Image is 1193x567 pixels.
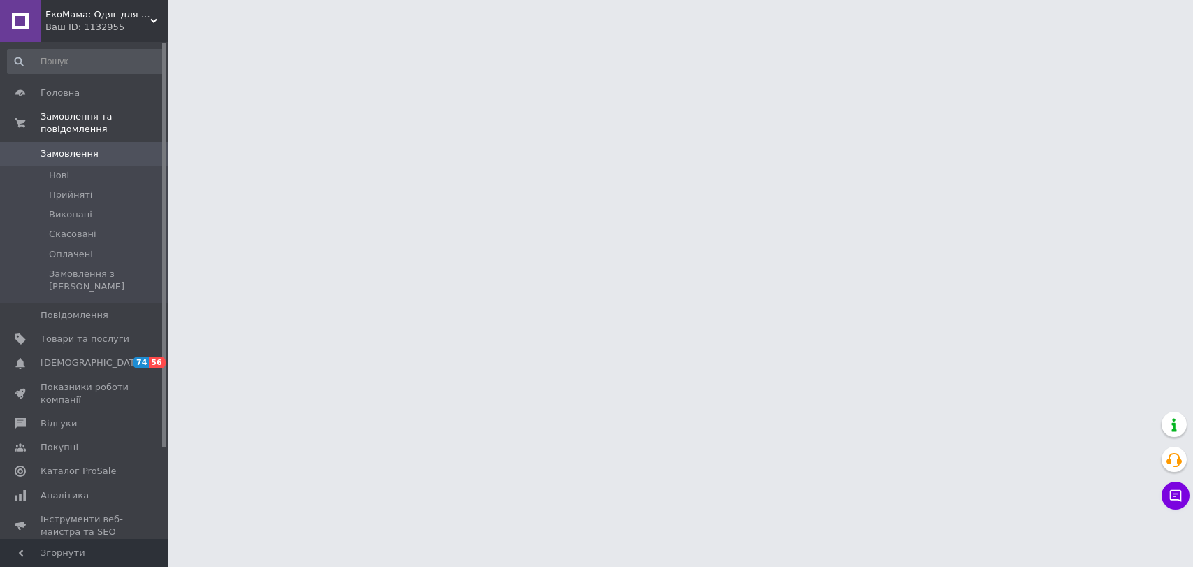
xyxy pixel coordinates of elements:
[41,513,129,538] span: Інструменти веб-майстра та SEO
[41,381,129,406] span: Показники роботи компанії
[49,248,93,261] span: Оплачені
[49,268,163,293] span: Замовлення з [PERSON_NAME]
[49,208,92,221] span: Виконані
[49,169,69,182] span: Нові
[41,465,116,478] span: Каталог ProSale
[7,49,164,74] input: Пошук
[133,357,149,368] span: 74
[149,357,165,368] span: 56
[41,87,80,99] span: Головна
[41,110,168,136] span: Замовлення та повідомлення
[1162,482,1190,510] button: Чат з покупцем
[41,357,144,369] span: [DEMOGRAPHIC_DATA]
[45,21,168,34] div: Ваш ID: 1132955
[41,333,129,345] span: Товари та послуги
[41,148,99,160] span: Замовлення
[49,189,92,201] span: Прийняті
[41,309,108,322] span: Повідомлення
[49,228,96,241] span: Скасовані
[41,489,89,502] span: Аналітика
[45,8,150,21] span: ЕкоМама: Одяг для вагітних, білизна для годування, сумка у пологовий, одяг для новонароджених
[41,417,77,430] span: Відгуки
[41,441,78,454] span: Покупці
